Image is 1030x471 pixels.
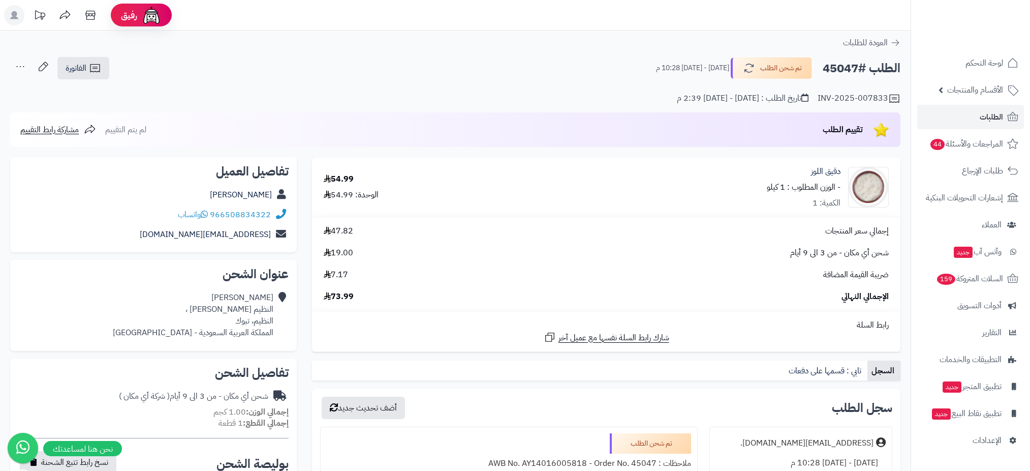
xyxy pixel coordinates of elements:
strong: إجمالي الوزن: [246,406,289,418]
a: التطبيقات والخدمات [917,347,1024,372]
a: دقيق اللوز [811,166,840,178]
div: INV-2025-007833 [818,93,900,105]
a: الفاتورة [57,57,109,79]
a: 966508834322 [210,209,271,221]
a: [PERSON_NAME] [210,189,272,201]
a: التقارير [917,320,1024,345]
a: طلبات الإرجاع [917,159,1024,183]
span: الإعدادات [973,433,1002,448]
span: 73.99 [324,291,354,303]
span: تطبيق نقاط البيع [931,406,1002,421]
span: العودة للطلبات [843,37,888,49]
img: 1667661739-Almond%20Flour-90x90.jpg [849,167,888,208]
small: 1 قطعة [219,417,289,429]
a: تابي : قسمها على دفعات [785,361,867,381]
span: أدوات التسويق [957,299,1002,313]
span: لوحة التحكم [965,56,1003,70]
strong: إجمالي القطع: [243,417,289,429]
span: طلبات الإرجاع [962,164,1003,178]
span: 159 [937,274,955,285]
span: السلات المتروكة [936,272,1003,286]
h2: تفاصيل العميل [18,165,289,178]
div: الكمية: 1 [813,197,840,209]
span: تقييم الطلب [823,124,863,136]
a: الإعدادات [917,428,1024,453]
span: الفاتورة [66,62,86,74]
span: الطلبات [980,110,1003,124]
span: التقارير [982,326,1002,340]
h3: سجل الطلب [832,402,892,414]
span: المراجعات والأسئلة [929,137,1003,151]
a: واتساب [178,209,208,221]
span: 19.00 [324,247,353,259]
h2: تفاصيل الشحن [18,367,289,379]
button: أضف تحديث جديد [322,397,405,419]
span: 44 [930,139,945,150]
span: الإجمالي النهائي [841,291,889,303]
div: 54.99 [324,173,354,185]
button: تم شحن الطلب [731,57,812,79]
small: - الوزن المطلوب : 1 كيلو [767,181,840,193]
span: التطبيقات والخدمات [940,352,1002,367]
small: [DATE] - [DATE] 10:28 م [656,63,729,73]
span: إشعارات التحويلات البنكية [926,191,1003,205]
div: شحن أي مكان - من 3 الى 9 أيام [119,391,268,402]
span: 47.82 [324,225,353,237]
span: شارك رابط السلة نفسها مع عميل آخر [558,332,669,344]
a: [EMAIL_ADDRESS][DOMAIN_NAME] [140,228,271,241]
h2: بوليصة الشحن [216,458,289,470]
span: نسخ رابط تتبع الشحنة [41,456,108,468]
div: تاريخ الطلب : [DATE] - [DATE] 2:39 م [677,93,808,104]
a: السجل [867,361,900,381]
div: [EMAIL_ADDRESS][DOMAIN_NAME]. [740,437,873,449]
a: تحديثات المنصة [27,5,52,28]
h2: عنوان الشحن [18,268,289,280]
a: مشاركة رابط التقييم [20,124,96,136]
span: لم يتم التقييم [105,124,146,136]
a: الطلبات [917,105,1024,129]
div: [PERSON_NAME] النظيم [PERSON_NAME] ، النظيم، تبوك المملكة العربية السعودية - [GEOGRAPHIC_DATA] [113,292,273,338]
a: العودة للطلبات [843,37,900,49]
span: شحن أي مكان - من 3 الى 9 أيام [790,247,889,259]
a: إشعارات التحويلات البنكية [917,186,1024,210]
a: تطبيق المتجرجديد [917,374,1024,399]
a: العملاء [917,213,1024,237]
small: 1.00 كجم [213,406,289,418]
span: رفيق [121,9,137,21]
a: شارك رابط السلة نفسها مع عميل آخر [544,331,669,344]
a: السلات المتروكة159 [917,267,1024,291]
span: جديد [943,381,961,393]
a: وآتس آبجديد [917,240,1024,264]
a: تطبيق نقاط البيعجديد [917,401,1024,426]
img: ai-face.png [141,5,162,25]
div: رابط السلة [316,319,896,331]
a: لوحة التحكم [917,51,1024,75]
span: جديد [932,408,951,420]
span: ( شركة أي مكان ) [119,390,170,402]
span: الأقسام والمنتجات [947,83,1003,97]
span: العملاء [982,218,1002,232]
img: logo-2.png [961,27,1020,48]
a: المراجعات والأسئلة44 [917,132,1024,156]
span: تطبيق المتجر [942,379,1002,394]
span: إجمالي سعر المنتجات [825,225,889,237]
span: ضريبة القيمة المضافة [823,269,889,281]
span: 7.17 [324,269,348,281]
span: وآتس آب [953,245,1002,259]
span: مشاركة رابط التقييم [20,124,79,136]
h2: الطلب #45047 [823,58,900,79]
div: تم شحن الطلب [610,433,691,454]
a: أدوات التسويق [917,293,1024,318]
div: الوحدة: 54.99 [324,189,379,201]
span: جديد [954,247,973,258]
